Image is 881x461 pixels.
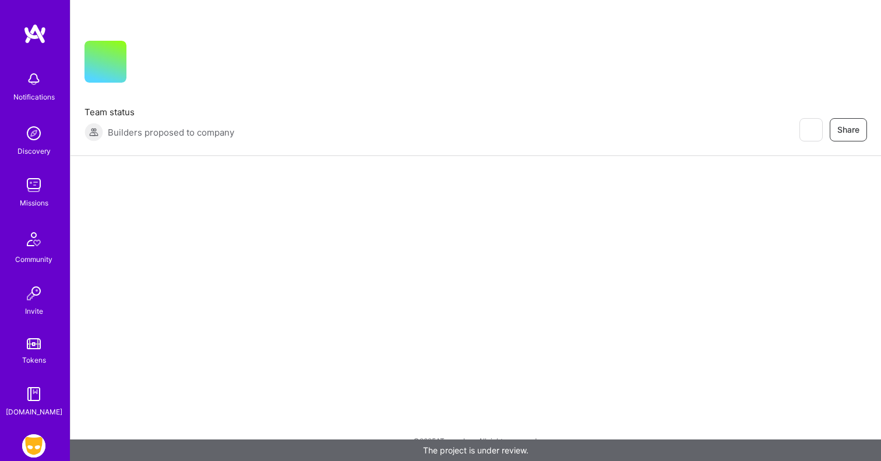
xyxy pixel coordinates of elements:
[13,91,55,103] div: Notifications
[22,434,45,458] img: Grindr: Data + FE + CyberSecurity + QA
[22,282,45,305] img: Invite
[830,118,867,141] button: Share
[25,305,43,317] div: Invite
[23,23,47,44] img: logo
[84,106,234,118] span: Team status
[6,406,62,418] div: [DOMAIN_NAME]
[22,382,45,406] img: guide book
[108,126,234,139] span: Builders proposed to company
[19,434,48,458] a: Grindr: Data + FE + CyberSecurity + QA
[17,145,51,157] div: Discovery
[140,59,150,69] i: icon CompanyGray
[22,122,45,145] img: discovery
[22,354,46,366] div: Tokens
[20,225,48,253] img: Community
[22,173,45,197] img: teamwork
[837,124,859,136] span: Share
[15,253,52,265] div: Community
[27,338,41,349] img: tokens
[70,439,881,461] div: The project is under review.
[806,125,815,134] i: icon EyeClosed
[20,197,48,209] div: Missions
[84,123,103,141] img: Builders proposed to company
[22,68,45,91] img: bell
